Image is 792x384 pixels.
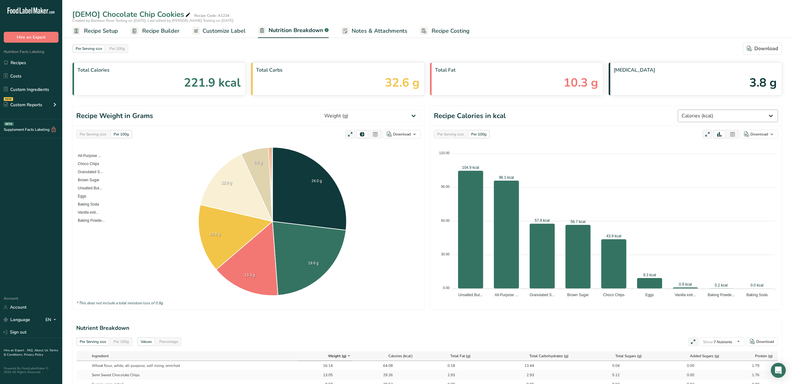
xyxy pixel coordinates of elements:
div: EN [45,316,59,324]
tspan: 30.00 [441,252,450,256]
button: Show:7 Nutrients [699,337,745,346]
div: 1.79 [744,363,759,368]
span: Weight (g) [328,353,346,359]
h2: Nutrient Breakdown [76,324,778,332]
span: 221.9 kcal [184,74,241,92]
div: 16.14 [317,363,333,368]
div: Download [393,131,411,137]
button: Download [740,130,778,139]
span: Created by Bamboo Rose Testing on [DATE], Last edited by [PERSON_NAME] Testing on [DATE] [72,18,233,23]
div: Per Serving size [77,131,109,138]
span: Customize Label [203,27,246,35]
div: Per Serving size [73,45,105,52]
div: [DEMO] Chocolate Chip Cookies [72,9,192,20]
div: 1.76 [744,372,759,378]
span: Unsalted But... [73,186,102,190]
button: Download [743,42,782,55]
div: 13.44 [518,363,534,368]
span: Total Calories [77,66,241,74]
span: Added Sugars (g) [690,353,719,359]
span: Total Sugars (g) [615,353,642,359]
span: Recipe Costing [432,27,470,35]
span: Vanilla extr... [73,210,99,215]
tspan: Choco Chips [603,293,625,297]
span: Granulated S... [73,170,103,174]
div: 2.93 [439,372,455,378]
div: 5.12 [604,372,620,378]
tspan: Baking Powde... [708,293,735,297]
tspan: 60.00 [441,218,450,222]
button: Hire an Expert [4,32,59,43]
td: Wheat flour, white, all-purpose, self-rising, enriched [89,361,298,370]
div: Open Intercom Messenger [771,363,786,378]
td: Semi Sweet Chocolate Chips [89,370,298,380]
div: Per Serving size [77,338,109,345]
a: Recipe Costing [420,24,470,38]
span: Recipe Setup [84,27,118,35]
span: Baking Soda [73,202,99,206]
h1: Recipe Weight in Grams [76,111,153,121]
div: Recipe Code: A1234 [194,13,229,18]
span: All-Purpose ... [73,154,101,158]
div: 64.08 [377,363,393,368]
span: Recipe Builder [142,27,180,35]
span: 3.8 g [749,74,777,92]
tspan: Granulated S... [530,293,555,297]
div: 13.05 [317,372,333,378]
div: Powered By FoodLabelMaker © 2025 All Rights Reserved [4,367,59,374]
span: 7 Nutrients [703,339,732,344]
div: Download [750,131,768,137]
div: Values [138,338,154,345]
tspan: 0.00 [443,286,449,290]
a: Recipe Setup [72,24,118,38]
a: FAQ . [27,348,35,353]
a: Privacy Policy [24,353,43,357]
div: 2.93 [518,372,534,378]
a: Recipe Builder [130,24,180,38]
a: Terms & Conditions . [4,348,58,357]
div: * This does not include a total moisture loss of 0.9g. [76,300,421,306]
span: Choco Chips [73,162,99,166]
div: BETA [4,122,14,126]
span: Protein (g) [755,353,773,359]
span: Total Carbohydrates (g) [529,353,569,359]
button: Download [746,337,778,346]
span: Show: [703,339,714,344]
span: Eggs [73,194,86,198]
tspan: 120.00 [439,151,450,155]
button: Download [383,130,421,139]
tspan: 90.00 [441,185,450,188]
tspan: Eggs [645,293,654,297]
div: Percentage [157,338,180,345]
span: Baking Powde... [73,218,105,223]
span: Total Fat [435,66,598,74]
tspan: All-Purpose ... [495,293,518,297]
div: 29.26 [377,372,393,378]
span: 10.3 g [564,74,598,92]
h1: Recipe Calories in kcal [434,111,506,121]
div: Download [756,339,774,344]
div: Per 100g [111,131,131,138]
div: 0.18 [439,363,455,368]
a: Language [4,314,30,325]
tspan: Vanilla extr... [675,293,696,297]
span: Total Carbs [256,66,419,74]
span: 32.6 g [385,74,419,92]
div: Per 100g [111,338,131,345]
a: Hire an Expert . [4,348,26,353]
span: Calories (kcal) [388,353,413,359]
tspan: Unsalted But... [458,293,483,297]
a: Nutrition Breakdown [258,23,329,38]
div: NEW [4,97,13,101]
div: 0.00 [679,372,694,378]
div: Per 100g [107,45,127,52]
a: About Us . [35,348,49,353]
div: Custom Reports [4,102,42,108]
div: Per 100g [469,131,489,138]
span: Brown Sugar [73,178,99,182]
span: Notes & Attachments [352,27,407,35]
span: Nutrition Breakdown [269,26,323,35]
a: Notes & Attachments [341,24,407,38]
div: 0.04 [604,363,620,368]
a: Customize Label [192,24,246,38]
